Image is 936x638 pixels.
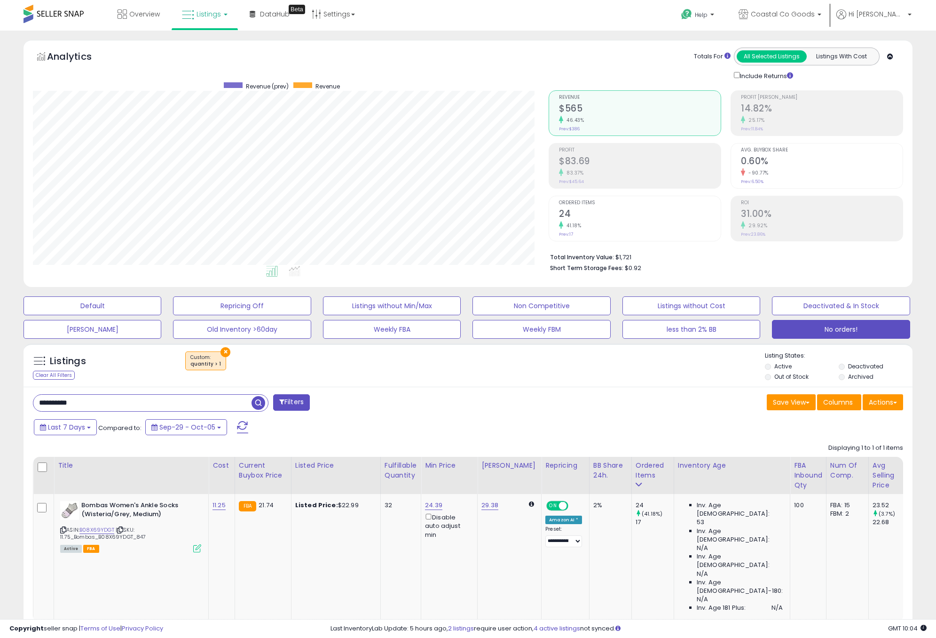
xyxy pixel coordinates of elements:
button: All Selected Listings [737,50,807,63]
a: 11.25 [212,501,226,510]
button: [PERSON_NAME] [24,320,161,339]
div: BB Share 24h. [593,461,628,480]
h5: Listings [50,355,86,368]
small: Prev: 23.86% [741,231,765,237]
span: Sep-29 - Oct-05 [159,423,215,432]
div: 100 [794,501,819,510]
div: [PERSON_NAME] [481,461,537,471]
button: Sep-29 - Oct-05 [145,419,227,435]
button: Actions [863,394,903,410]
small: 41.18% [563,222,581,229]
div: 32 [385,501,414,510]
small: Prev: 6.50% [741,179,763,184]
button: Weekly FBM [472,320,610,339]
button: Columns [817,394,861,410]
div: Current Buybox Price [239,461,287,480]
button: Deactivated & In Stock [772,296,910,315]
h5: Analytics [47,50,110,65]
a: 24.39 [425,501,442,510]
small: Prev: 11.84% [741,126,763,132]
span: Inv. Age [DEMOGRAPHIC_DATA]: [697,552,783,569]
small: Prev: $386 [559,126,580,132]
span: Listings [197,9,221,19]
span: ON [547,502,559,510]
span: Revenue [559,95,721,100]
div: Min Price [425,461,473,471]
span: Columns [823,398,853,407]
div: Inventory Age [678,461,786,471]
div: quantity > 1 [190,361,221,367]
button: × [220,347,230,357]
div: Totals For [694,52,731,61]
small: Prev: $45.64 [559,179,584,184]
small: -90.77% [745,169,769,176]
div: FBA inbound Qty [794,461,822,490]
label: Archived [848,373,873,381]
small: Prev: 17 [559,231,573,237]
span: All listings currently available for purchase on Amazon [60,545,82,553]
div: Ordered Items [636,461,670,480]
button: Save View [767,394,816,410]
a: 4 active listings [534,624,580,633]
span: ROI [741,200,903,206]
div: Amazon AI * [545,516,582,524]
b: Short Term Storage Fees: [550,264,623,272]
span: Coastal Co Goods [751,9,815,19]
div: Displaying 1 to 1 of 1 items [828,444,903,453]
label: Active [774,362,792,370]
div: Preset: [545,526,582,547]
div: Title [58,461,205,471]
span: Overview [129,9,160,19]
strong: Copyright [9,624,44,633]
button: Weekly FBA [323,320,461,339]
b: Total Inventory Value: [550,253,614,261]
div: Num of Comp. [830,461,865,480]
div: Repricing [545,461,585,471]
div: Include Returns [727,70,804,81]
div: $22.99 [295,501,373,510]
h2: 24 [559,208,721,221]
div: Avg Selling Price [873,461,907,490]
span: 53 [697,518,704,526]
label: Out of Stock [774,373,809,381]
span: Inv. Age 181 Plus: [697,604,746,612]
span: Custom: [190,354,221,368]
button: No orders! [772,320,910,339]
button: Listings without Cost [622,296,760,315]
span: Revenue (prev) [246,82,289,90]
span: Hi [PERSON_NAME] [849,9,905,19]
div: seller snap | | [9,624,163,633]
span: Ordered Items [559,200,721,206]
span: Inv. Age [DEMOGRAPHIC_DATA]: [697,501,783,518]
span: Inv. Age [DEMOGRAPHIC_DATA]: [697,527,783,544]
a: Privacy Policy [122,624,163,633]
button: Listings With Cost [806,50,876,63]
span: Help [695,11,708,19]
div: Fulfillable Quantity [385,461,417,480]
span: N/A [697,570,708,578]
button: Old Inventory >60day [173,320,311,339]
small: 83.37% [563,169,583,176]
span: Last 7 Days [48,423,85,432]
span: Revenue [315,82,340,90]
span: OFF [567,502,582,510]
span: Inv. Age [DEMOGRAPHIC_DATA]-180: [697,578,783,595]
i: Get Help [681,8,692,20]
small: 25.17% [745,117,764,124]
span: N/A [697,544,708,552]
a: Terms of Use [80,624,120,633]
small: (41.18%) [642,510,662,518]
h2: $83.69 [559,156,721,168]
span: | SKU: 11.75_Bombas_B08X69YDGT_847 [60,526,146,540]
span: 2025-10-14 10:04 GMT [888,624,927,633]
span: Profit [PERSON_NAME] [741,95,903,100]
div: 23.52 [873,501,911,510]
span: 21.74 [259,501,274,510]
b: Bombas Women's Ankle Socks (Wisteria/Grey, Medium) [81,501,196,521]
div: Listed Price [295,461,377,471]
button: Listings without Min/Max [323,296,461,315]
small: FBA [239,501,256,511]
li: $1,721 [550,251,896,262]
span: FBA [83,545,99,553]
div: 17 [636,518,674,526]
